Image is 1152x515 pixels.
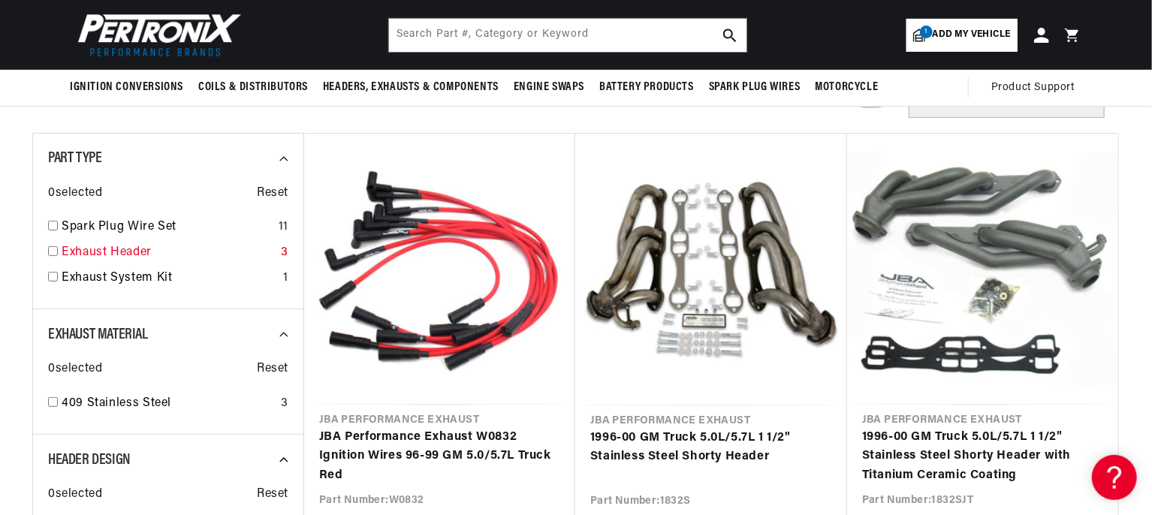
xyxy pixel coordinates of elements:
[319,428,560,486] a: JBA Performance Exhaust W0832 Ignition Wires 96-99 GM 5.0/5.7L Truck Red
[48,453,131,468] span: Header Design
[281,243,288,263] div: 3
[709,80,801,95] span: Spark Plug Wires
[48,151,101,166] span: Part Type
[590,429,832,467] a: 1996-00 GM Truck 5.0L/5.7L 1 1/2" Stainless Steel Shorty Header
[62,218,273,237] a: Spark Plug Wire Set
[48,360,102,379] span: 0 selected
[281,394,288,414] div: 3
[48,184,102,203] span: 0 selected
[257,485,288,504] span: Reset
[315,70,506,105] summary: Headers, Exhausts & Components
[48,485,102,504] span: 0 selected
[70,80,183,95] span: Ignition Conversions
[713,19,746,52] button: search button
[862,428,1103,486] a: 1996-00 GM Truck 5.0L/5.7L 1 1/2" Stainless Steel Shorty Header with Titanium Ceramic Coating
[257,360,288,379] span: Reset
[70,70,191,105] summary: Ignition Conversions
[991,70,1082,106] summary: Product Support
[257,184,288,203] span: Reset
[62,394,275,414] a: 409 Stainless Steel
[906,19,1018,52] a: 1Add my vehicle
[62,269,277,288] a: Exhaust System Kit
[48,327,148,342] span: Exhaust Material
[389,19,746,52] input: Search Part #, Category or Keyword
[815,80,878,95] span: Motorcycle
[198,80,308,95] span: Coils & Distributors
[62,243,275,263] a: Exhaust Header
[323,80,499,95] span: Headers, Exhausts & Components
[991,80,1075,96] span: Product Support
[807,70,885,105] summary: Motorcycle
[514,80,584,95] span: Engine Swaps
[592,70,701,105] summary: Battery Products
[191,70,315,105] summary: Coils & Distributors
[599,80,694,95] span: Battery Products
[933,28,1011,42] span: Add my vehicle
[506,70,592,105] summary: Engine Swaps
[70,9,243,61] img: Pertronix
[283,269,288,288] div: 1
[279,218,288,237] div: 11
[920,26,933,38] span: 1
[701,70,808,105] summary: Spark Plug Wires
